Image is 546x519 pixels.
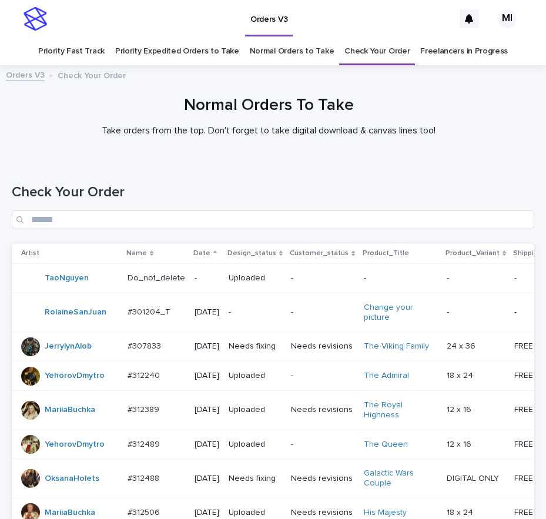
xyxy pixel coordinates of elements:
[128,403,162,415] p: #312389
[115,38,239,65] a: Priority Expedited Orders to Take
[195,440,219,450] p: [DATE]
[45,341,92,351] a: JerrylynAlob
[126,247,147,260] p: Name
[229,307,282,317] p: -
[195,405,219,415] p: [DATE]
[227,247,276,260] p: Design_status
[12,96,525,116] h1: Normal Orders To Take
[229,341,282,351] p: Needs fixing
[364,303,437,323] a: Change your picture
[229,508,282,518] p: Uploaded
[291,405,354,415] p: Needs revisions
[447,403,474,415] p: 12 x 16
[6,68,45,81] a: Orders V3
[344,38,410,65] a: Check Your Order
[291,440,354,450] p: -
[447,471,501,484] p: DIGITAL ONLY
[291,307,354,317] p: -
[128,305,173,317] p: #301204_T
[45,508,95,518] a: MariiaBuchka
[195,341,219,351] p: [DATE]
[195,508,219,518] p: [DATE]
[128,339,163,351] p: #307833
[291,273,354,283] p: -
[420,38,508,65] a: Freelancers in Progress
[363,247,409,260] p: Product_Title
[447,339,478,351] p: 24 x 36
[21,247,39,260] p: Artist
[128,369,162,381] p: #312240
[364,341,429,351] a: The Viking Family
[447,305,451,317] p: -
[364,440,408,450] a: The Queen
[447,271,451,283] p: -
[364,508,407,518] a: His Majesty
[195,307,219,317] p: [DATE]
[447,505,475,518] p: 18 x 24
[45,405,95,415] a: MariiaBuchka
[45,371,105,381] a: YehorovDmytro
[12,210,534,229] input: Search
[291,474,354,484] p: Needs revisions
[45,273,89,283] a: TaoNguyen
[229,405,282,415] p: Uploaded
[58,68,126,81] p: Check Your Order
[291,508,354,518] p: Needs revisions
[364,371,409,381] a: The Admiral
[128,271,187,283] p: Do_not_delete
[250,38,334,65] a: Normal Orders to Take
[38,38,105,65] a: Priority Fast Track
[128,505,162,518] p: #312506
[45,307,106,317] a: RolaineSanJuan
[193,247,210,260] p: Date
[291,371,354,381] p: -
[12,184,534,201] h1: Check Your Order
[364,468,437,488] a: Galactic Wars Couple
[364,273,437,283] p: -
[514,305,519,317] p: -
[128,471,162,484] p: #312488
[447,437,474,450] p: 12 x 16
[229,371,282,381] p: Uploaded
[34,125,504,136] p: Take orders from the top. Don't forget to take digital download & canvas lines too!
[45,440,105,450] a: YehorovDmytro
[498,9,517,28] div: MI
[195,474,219,484] p: [DATE]
[290,247,349,260] p: Customer_status
[229,273,282,283] p: Uploaded
[24,7,47,31] img: stacker-logo-s-only.png
[364,400,437,420] a: The Royal Highness
[447,369,475,381] p: 18 x 24
[445,247,500,260] p: Product_Variant
[229,474,282,484] p: Needs fixing
[291,341,354,351] p: Needs revisions
[195,273,219,283] p: -
[514,271,519,283] p: -
[45,474,99,484] a: OksanaHolets
[128,437,162,450] p: #312489
[195,371,219,381] p: [DATE]
[229,440,282,450] p: Uploaded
